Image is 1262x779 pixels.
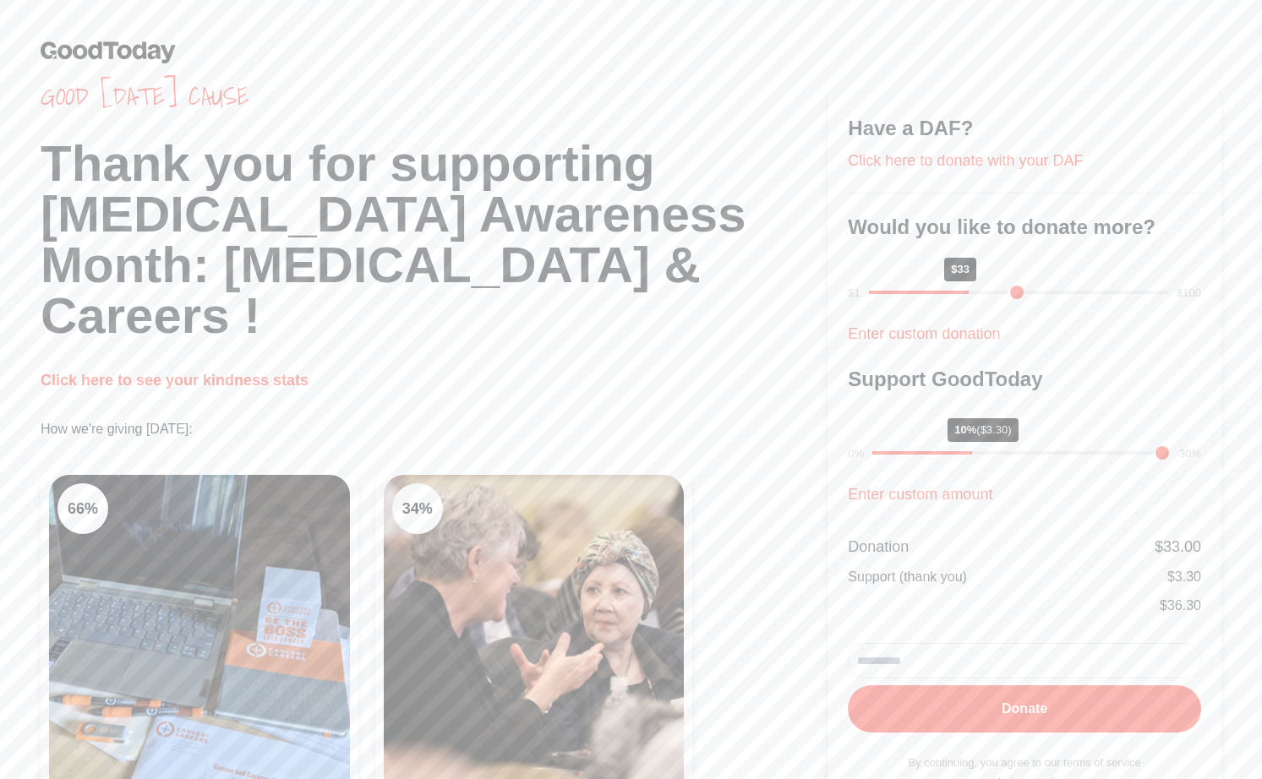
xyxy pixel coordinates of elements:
a: Click here to see your kindness stats [41,372,309,389]
p: How we're giving [DATE]: [41,419,828,439]
button: Donate [848,685,1201,733]
span: 33.00 [1163,538,1201,555]
div: 34 % [392,483,443,534]
a: Enter custom amount [848,486,992,503]
div: $100 [1177,285,1201,302]
span: ($3.30) [976,423,1011,436]
div: Support (thank you) [848,567,967,587]
div: $ [1160,596,1201,616]
h3: Support GoodToday [848,366,1201,393]
a: Click here to donate with your DAF [848,152,1083,169]
a: Enter custom donation [848,325,1000,342]
img: GoodToday [41,41,176,63]
div: $ [1167,567,1201,587]
div: $ [1155,535,1201,558]
span: Good [DATE] cause [41,81,828,112]
span: 3.30 [1175,569,1201,584]
h1: Thank you for supporting [MEDICAL_DATA] Awareness Month: [MEDICAL_DATA] & Careers ! [41,139,828,341]
div: 0% [848,445,864,462]
div: 10% [948,418,1018,442]
div: 30% [1179,445,1201,462]
span: 36.30 [1167,598,1201,613]
div: $33 [944,258,976,281]
h3: Have a DAF? [848,115,1201,142]
div: 66 % [57,483,108,534]
div: Donation [848,535,909,558]
div: $1 [848,285,860,302]
h3: Would you like to donate more? [848,214,1201,241]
